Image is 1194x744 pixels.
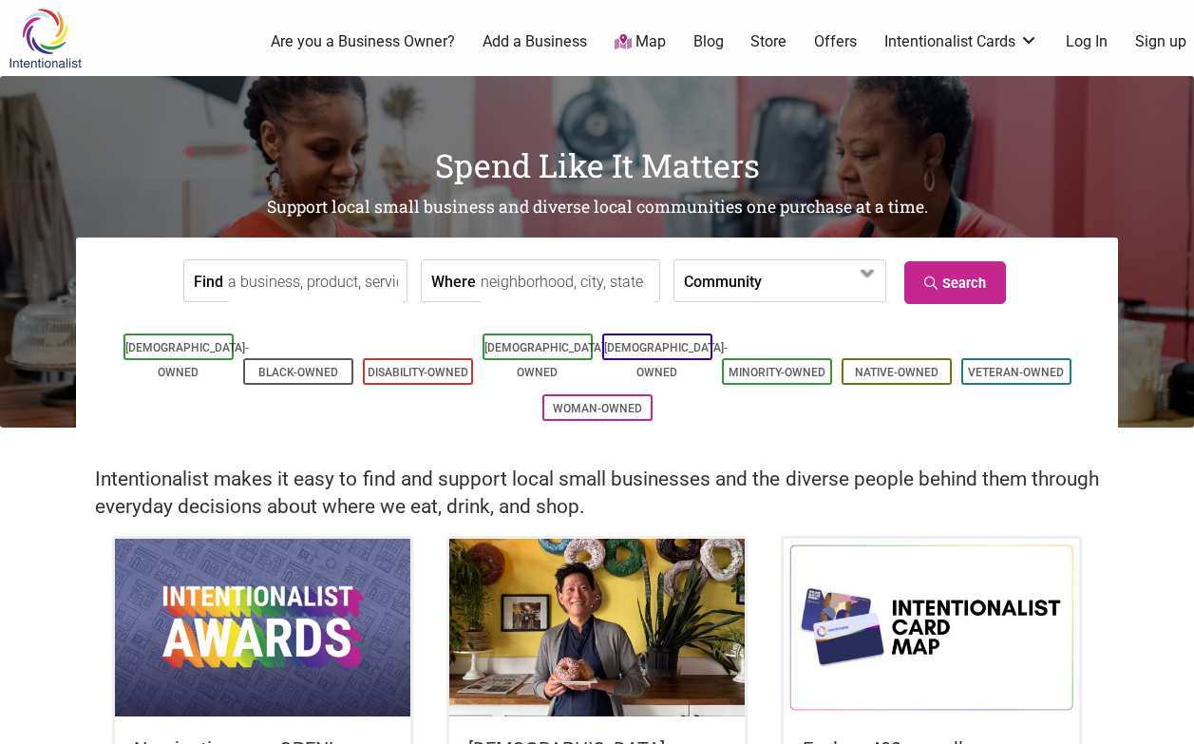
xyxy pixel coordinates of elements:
a: [DEMOGRAPHIC_DATA]-Owned [604,341,728,379]
a: [DEMOGRAPHIC_DATA]-Owned [484,341,608,379]
label: Where [431,260,476,301]
a: Are you a Business Owner? [271,31,455,52]
a: Store [750,31,787,52]
a: Map [615,31,666,53]
img: King Donuts - Hong Chhuor [449,539,745,716]
a: Disability-Owned [368,366,468,379]
a: [DEMOGRAPHIC_DATA]-Owned [125,341,249,379]
a: Sign up [1135,31,1186,52]
a: Offers [814,31,857,52]
input: neighborhood, city, state [481,260,654,303]
a: Veteran-Owned [968,366,1064,379]
a: Log In [1066,31,1108,52]
img: Intentionalist Awards [115,539,410,716]
a: Minority-Owned [729,366,825,379]
a: Native-Owned [855,366,938,379]
a: Blog [693,31,724,52]
input: a business, product, service [228,260,402,303]
a: Intentionalist Cards [884,31,1038,52]
label: Community [684,260,762,301]
h2: Intentionalist makes it easy to find and support local small businesses and the diverse people be... [95,466,1099,521]
a: Black-Owned [258,366,338,379]
a: Search [904,261,1006,304]
a: Woman-Owned [553,402,642,415]
label: Find [194,260,223,301]
a: Add a Business [483,31,587,52]
img: Intentionalist Card Map [784,539,1079,716]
